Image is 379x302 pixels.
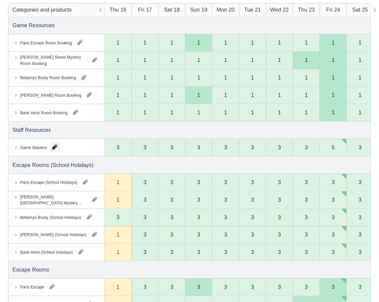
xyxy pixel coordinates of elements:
[352,6,368,14] div: Sat 25
[217,6,235,14] div: Mon 20
[224,145,227,150] div: 3
[278,232,281,237] div: 3
[332,232,335,237] div: 3
[197,92,200,98] div: 1
[20,54,87,66] div: [PERSON_NAME] Street Mystery Room Booking
[251,232,254,237] div: 3
[224,180,227,185] div: 3
[138,6,152,14] div: Fri 17
[143,75,146,80] div: 1
[20,284,44,290] div: Paris Escape
[278,145,281,150] div: 3
[143,57,146,63] div: 1
[20,249,73,255] div: Bank Heist (School Holidays)
[224,232,227,237] div: 3
[278,75,281,80] div: 1
[359,284,362,290] div: 3
[12,6,72,14] div: Categories and products
[251,214,254,220] div: 3
[359,145,362,150] div: 3
[251,92,254,98] div: 1
[117,75,120,80] div: 1
[359,110,362,115] div: 1
[143,110,146,115] div: 1
[117,214,120,220] div: 3
[251,284,254,290] div: 3
[244,6,261,14] div: Tue 21
[20,92,81,98] div: [PERSON_NAME] Room Booking
[224,40,227,45] div: 1
[224,110,227,115] div: 1
[20,232,87,238] div: [PERSON_NAME] (School Holidays)
[170,40,173,45] div: 1
[224,197,227,202] div: 3
[224,284,227,290] div: 3
[20,74,76,81] div: Bellamys Booty Room Booking
[170,75,173,80] div: 1
[170,214,173,220] div: 3
[224,75,227,80] div: 1
[197,145,200,150] div: 3
[305,40,308,45] div: 1
[197,284,200,290] div: 3
[20,109,68,115] div: Bank Heist Room Booking
[359,75,362,80] div: 1
[170,180,173,185] div: 3
[251,110,254,115] div: 1
[332,180,335,185] div: 3
[170,232,173,237] div: 3
[110,6,126,14] div: Thu 16
[12,126,51,134] div: Staff Resources
[117,232,120,237] div: 1
[20,40,72,46] div: Paris Escape Room Booking
[278,92,281,98] div: 1
[197,110,200,115] div: 1
[305,145,308,150] div: 3
[251,57,254,63] div: 1
[143,284,146,290] div: 3
[117,197,120,202] div: 1
[278,40,281,45] div: 1
[359,180,362,185] div: 3
[12,21,55,29] div: Game Resources
[197,232,200,237] div: 3
[251,75,254,80] div: 1
[224,57,227,63] div: 1
[332,214,335,220] div: 3
[117,40,120,45] div: 1
[359,214,362,220] div: 3
[224,249,227,255] div: 3
[332,75,335,80] div: 1
[143,232,146,237] div: 3
[278,180,281,185] div: 3
[143,40,146,45] div: 1
[305,110,308,115] div: 1
[251,249,254,255] div: 3
[20,214,81,220] div: Bellamys Booty (School Holidays)
[251,145,254,150] div: 3
[278,214,281,220] div: 3
[359,232,362,237] div: 3
[164,6,180,14] div: Sat 18
[359,197,362,202] div: 3
[197,40,200,45] div: 1
[251,180,254,185] div: 3
[143,92,146,98] div: 1
[170,110,173,115] div: 1
[305,92,308,98] div: 1
[332,284,335,290] div: 3
[20,179,77,185] div: Paris Escape (School Holidays)
[143,145,146,150] div: 3
[117,145,120,150] div: 3
[305,197,308,202] div: 3
[197,249,200,255] div: 3
[170,284,173,290] div: 3
[224,92,227,98] div: 1
[251,40,254,45] div: 1
[278,284,281,290] div: 3
[278,57,281,63] div: 1
[12,265,49,273] div: Escape Rooms
[197,75,200,80] div: 1
[20,194,87,206] div: [PERSON_NAME][GEOGRAPHIC_DATA] Mystery (School Holidays)
[305,57,308,63] div: 1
